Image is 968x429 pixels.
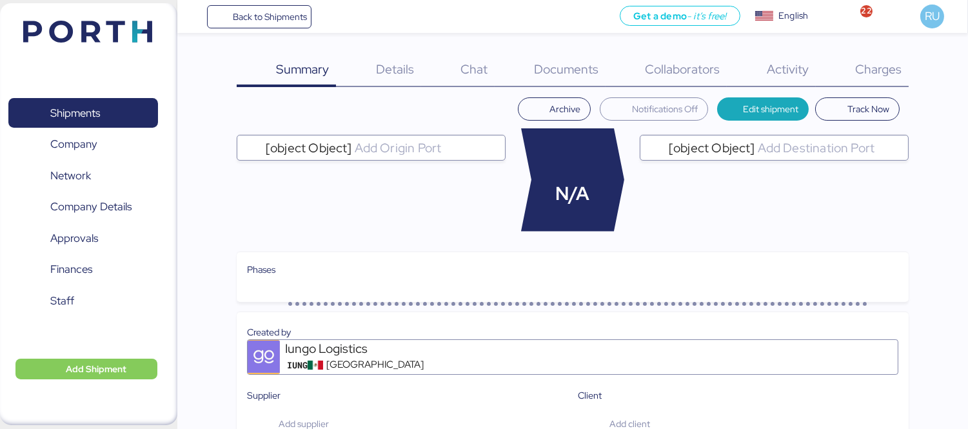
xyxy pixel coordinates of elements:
span: Company [50,135,97,154]
span: Collaborators [645,61,720,77]
span: Track Now [847,101,889,117]
button: Menu [185,6,207,28]
a: Back to Shipments [207,5,312,28]
span: Staff [50,292,74,310]
input: [object Object] [755,140,903,155]
span: Shipments [50,104,100,123]
span: Add Shipment [66,361,126,377]
a: Network [8,161,158,190]
a: Finances [8,255,158,284]
a: Staff [8,286,158,315]
span: Back to Shipments [233,9,307,25]
span: Notifications Off [632,101,698,117]
span: [GEOGRAPHIC_DATA] [326,357,424,372]
span: Company Details [50,197,132,216]
button: Archive [518,97,591,121]
div: Phases [247,263,898,277]
button: Edit shipment [717,97,809,121]
a: Approvals [8,223,158,253]
a: Company [8,130,158,159]
div: English [778,9,808,23]
span: RU [925,8,940,25]
span: Network [50,166,91,185]
span: Archive [549,101,580,117]
span: Charges [855,61,902,77]
span: Documents [534,61,598,77]
span: [object Object] [669,142,755,154]
a: Company Details [8,192,158,222]
span: Summary [276,61,329,77]
button: Add Shipment [15,359,157,379]
div: Iungo Logistics [285,340,440,357]
button: Notifications Off [600,97,708,121]
div: Created by [247,325,898,339]
span: N/A [556,180,590,208]
span: Chat [460,61,488,77]
span: [object Object] [266,142,352,154]
span: Details [376,61,414,77]
a: Shipments [8,98,158,128]
input: [object Object] [352,140,500,155]
button: Track Now [815,97,900,121]
span: Finances [50,260,92,279]
span: Activity [767,61,809,77]
span: Edit shipment [743,101,798,117]
span: Approvals [50,229,98,248]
